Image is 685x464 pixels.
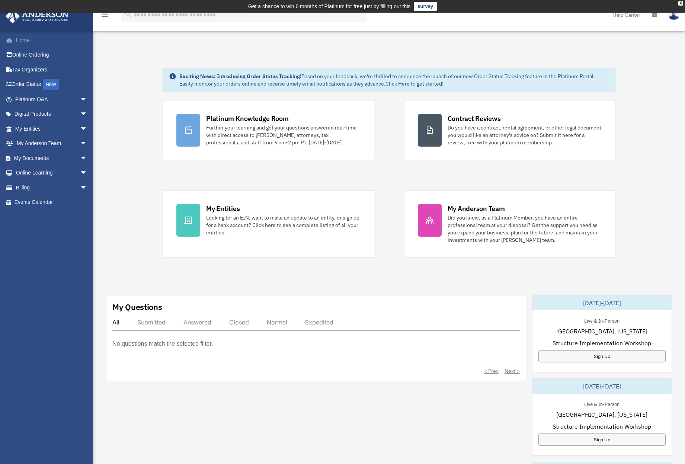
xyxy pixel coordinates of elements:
span: arrow_drop_down [80,92,95,107]
a: Order StatusNEW [5,77,99,92]
div: Further your learning and get your questions answered real-time with direct access to [PERSON_NAM... [206,124,360,146]
a: My Entitiesarrow_drop_down [5,121,99,136]
a: Platinum Q&Aarrow_drop_down [5,92,99,107]
a: Home [5,33,99,48]
span: [GEOGRAPHIC_DATA], [US_STATE] [556,410,647,419]
span: Structure Implementation Workshop [553,339,651,348]
div: NEW [43,79,59,90]
a: Tax Organizers [5,62,99,77]
img: User Pic [668,9,679,20]
a: survey [414,2,437,11]
div: close [678,1,683,6]
a: My Entities Looking for an EIN, want to make an update to an entity, or sign up for a bank accoun... [163,190,374,257]
div: My Questions [112,301,162,313]
div: Submitted [137,319,166,326]
div: Expedited [305,319,333,326]
a: Online Ordering [5,48,99,63]
a: menu [100,13,109,19]
div: My Entities [206,204,240,213]
div: [DATE]-[DATE] [532,379,672,394]
span: arrow_drop_down [80,151,95,166]
a: My Anderson Team Did you know, as a Platinum Member, you have an entire professional team at your... [404,190,615,257]
a: Events Calendar [5,195,99,210]
div: Did you know, as a Platinum Member, you have an entire professional team at your disposal? Get th... [448,214,602,244]
div: Do you have a contract, rental agreement, or other legal document you would like an attorney's ad... [448,124,602,146]
div: Answered [183,319,211,326]
a: My Anderson Teamarrow_drop_down [5,136,99,151]
div: [DATE]-[DATE] [532,295,672,310]
p: No questions match the selected filter. [112,339,213,349]
a: My Documentsarrow_drop_down [5,151,99,166]
span: arrow_drop_down [80,121,95,137]
div: Platinum Knowledge Room [206,114,289,123]
i: menu [100,10,109,19]
span: [GEOGRAPHIC_DATA], [US_STATE] [556,327,647,336]
img: Anderson Advisors Platinum Portal [3,9,71,23]
a: Billingarrow_drop_down [5,180,99,195]
a: Digital Productsarrow_drop_down [5,107,99,122]
strong: Exciting News: Introducing Order Status Tracking! [179,73,301,80]
div: All [112,319,119,326]
div: My Anderson Team [448,204,505,213]
div: Live & In-Person [578,316,625,324]
div: Based on your feedback, we're thrilled to announce the launch of our new Order Status Tracking fe... [179,73,609,87]
a: Sign Up [538,350,666,362]
div: Contract Reviews [448,114,501,123]
a: Sign Up [538,433,666,446]
a: Click Here to get started! [385,80,444,87]
span: arrow_drop_down [80,136,95,151]
div: Live & In-Person [578,400,625,407]
span: arrow_drop_down [80,107,95,122]
div: Normal [267,319,287,326]
span: arrow_drop_down [80,166,95,181]
span: Structure Implementation Workshop [553,422,651,431]
span: arrow_drop_down [80,180,95,195]
div: Get a chance to win 6 months of Platinum for free just by filling out this [248,2,411,11]
div: Looking for an EIN, want to make an update to an entity, or sign up for a bank account? Click her... [206,214,360,236]
i: search [124,10,132,18]
a: Platinum Knowledge Room Further your learning and get your questions answered real-time with dire... [163,100,374,160]
a: Contract Reviews Do you have a contract, rental agreement, or other legal document you would like... [404,100,615,160]
div: Closed [229,319,249,326]
a: Online Learningarrow_drop_down [5,166,99,180]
